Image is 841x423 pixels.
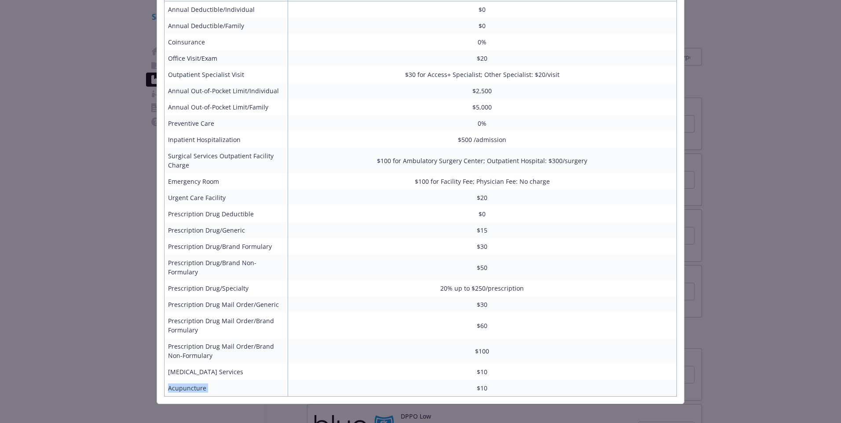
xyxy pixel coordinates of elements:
[165,83,288,99] td: Annual Out-of-Pocket Limit/Individual
[288,280,676,296] td: 20% up to $250/prescription
[165,296,288,313] td: Prescription Drug Mail Order/Generic
[165,313,288,338] td: Prescription Drug Mail Order/Brand Formulary
[288,115,676,131] td: 0%
[165,364,288,380] td: [MEDICAL_DATA] Services
[288,364,676,380] td: $10
[165,206,288,222] td: Prescription Drug Deductible
[288,34,676,50] td: 0%
[288,1,676,18] td: $0
[165,50,288,66] td: Office Visit/Exam
[165,255,288,280] td: Prescription Drug/Brand Non-Formulary
[288,50,676,66] td: $20
[288,173,676,190] td: $100 for Facility Fee; Physician Fee: No charge
[165,338,288,364] td: Prescription Drug Mail Order/Brand Non-Formulary
[288,131,676,148] td: $500 /admission
[288,66,676,83] td: $30 for Access+ Specialist; Other Specialist: $20/visit
[288,206,676,222] td: $0
[165,380,288,397] td: Acupuncture
[165,18,288,34] td: Annual Deductible/Family
[165,131,288,148] td: Inpatient Hospitalization
[288,338,676,364] td: $100
[288,83,676,99] td: $2,500
[165,115,288,131] td: Preventive Care
[165,190,288,206] td: Urgent Care Facility
[288,255,676,280] td: $50
[288,313,676,338] td: $60
[288,148,676,173] td: $100 for Ambulatory Surgery Center; Outpatient Hospital: $300/surgery
[165,238,288,255] td: Prescription Drug/Brand Formulary
[165,222,288,238] td: Prescription Drug/Generic
[288,99,676,115] td: $5,000
[288,380,676,397] td: $10
[288,18,676,34] td: $0
[165,66,288,83] td: Outpatient Specialist Visit
[165,34,288,50] td: Coinsurance
[288,238,676,255] td: $30
[288,296,676,313] td: $30
[165,280,288,296] td: Prescription Drug/Specialty
[165,1,288,18] td: Annual Deductible/Individual
[165,99,288,115] td: Annual Out-of-Pocket Limit/Family
[288,222,676,238] td: $15
[288,190,676,206] td: $20
[165,173,288,190] td: Emergency Room
[165,148,288,173] td: Surgical Services Outpatient Facility Charge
